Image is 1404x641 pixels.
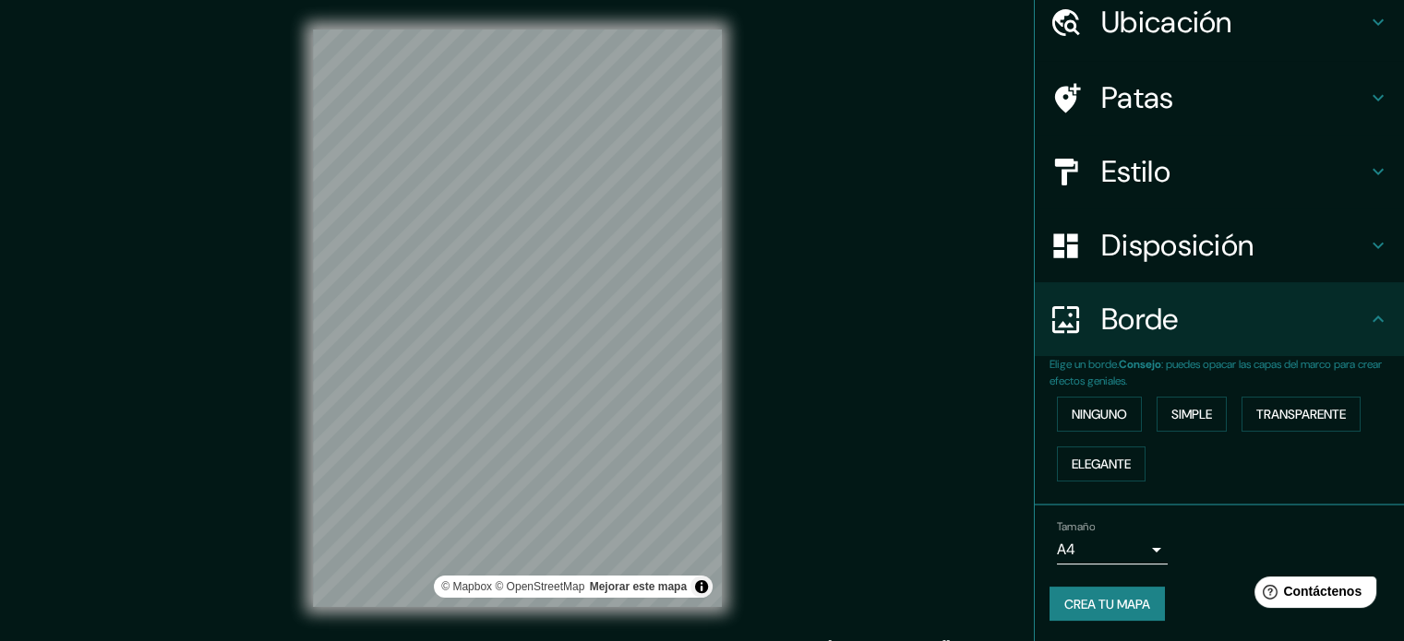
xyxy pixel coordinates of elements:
[590,580,687,593] a: Map feedback
[495,580,584,593] font: © OpenStreetMap
[1072,406,1127,422] font: Ninguno
[1072,456,1131,472] font: Elegante
[1101,300,1179,338] font: Borde
[1101,152,1170,191] font: Estilo
[313,30,722,607] canvas: Mapa
[1057,540,1075,559] font: A4
[1050,587,1165,622] button: Crea tu mapa
[1057,535,1168,564] div: A4
[1157,397,1227,432] button: Simple
[1171,406,1212,422] font: Simple
[1057,446,1146,481] button: Elegante
[1057,397,1142,432] button: Ninguno
[1035,135,1404,208] div: Estilo
[1035,61,1404,135] div: Patas
[1064,596,1150,612] font: Crea tu mapa
[1101,3,1232,42] font: Ubicación
[1050,357,1119,372] font: Elige un borde.
[495,580,584,593] a: Mapa de OpenStreet
[1101,78,1174,117] font: Patas
[1035,208,1404,282] div: Disposición
[1119,357,1161,372] font: Consejo
[1035,282,1404,356] div: Borde
[1256,406,1346,422] font: Transparente
[690,576,713,598] button: Activar o desactivar atribución
[1057,519,1095,534] font: Tamaño
[1240,569,1384,621] iframe: Lanzador de widgets de ayuda
[441,580,492,593] font: © Mapbox
[1242,397,1361,432] button: Transparente
[590,580,687,593] font: Mejorar este mapa
[1101,226,1254,265] font: Disposición
[441,580,492,593] a: Mapbox
[1050,357,1382,388] font: : puedes opacar las capas del marco para crear efectos geniales.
